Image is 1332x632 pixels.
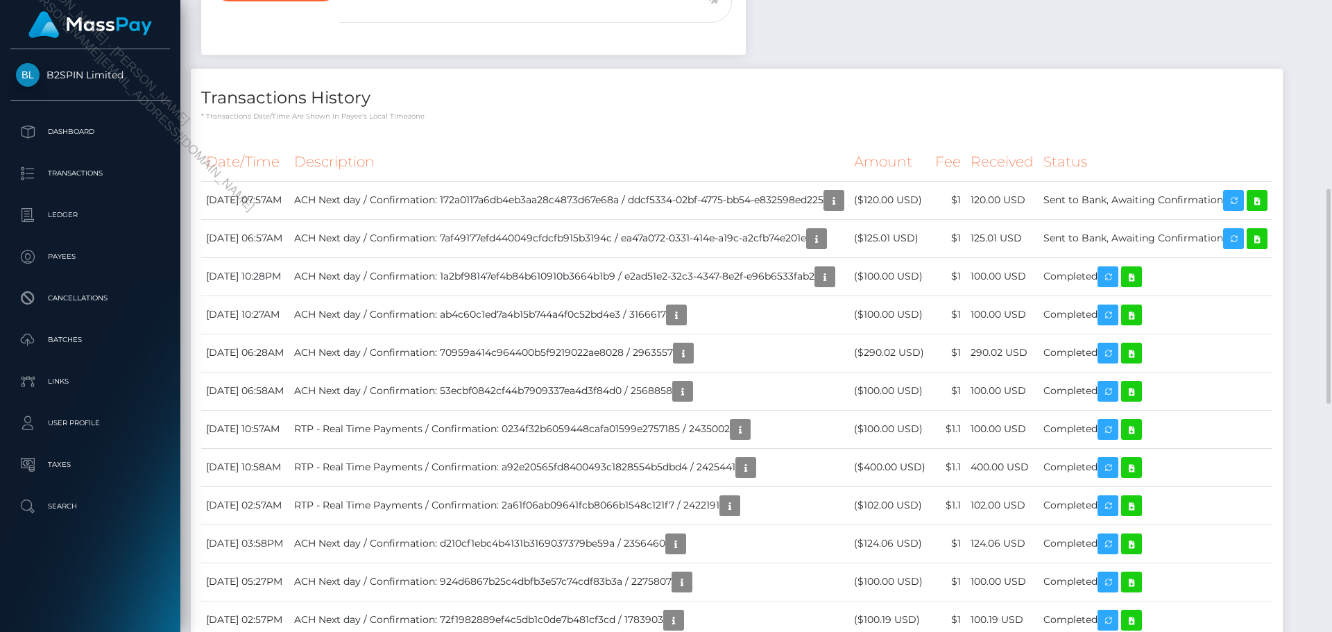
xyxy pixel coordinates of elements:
[1039,219,1272,257] td: Sent to Bank, Awaiting Confirmation
[289,334,849,372] td: ACH Next day / Confirmation: 70959a414c964400b5f9219022ae8028 / 2963557
[16,413,164,434] p: User Profile
[1039,181,1272,219] td: Sent to Bank, Awaiting Confirmation
[966,181,1039,219] td: 120.00 USD
[10,364,170,399] a: Links
[28,11,152,38] img: MassPay Logo
[930,219,966,257] td: $1
[930,448,966,486] td: $1.1
[966,410,1039,448] td: 100.00 USD
[289,410,849,448] td: RTP - Real Time Payments / Confirmation: 0234f32b6059448cafa01599e2757185 / 2435002
[10,156,170,191] a: Transactions
[16,330,164,350] p: Batches
[930,410,966,448] td: $1.1
[849,334,930,372] td: ($290.02 USD)
[930,563,966,601] td: $1
[1039,448,1272,486] td: Completed
[201,334,289,372] td: [DATE] 06:28AM
[16,205,164,225] p: Ledger
[16,454,164,475] p: Taxes
[10,239,170,274] a: Payees
[201,219,289,257] td: [DATE] 06:57AM
[201,372,289,410] td: [DATE] 06:58AM
[201,410,289,448] td: [DATE] 10:57AM
[289,372,849,410] td: ACH Next day / Confirmation: 53ecbf0842cf44b7909337ea4d3f84d0 / 2568858
[966,524,1039,563] td: 124.06 USD
[930,486,966,524] td: $1.1
[10,447,170,482] a: Taxes
[10,489,170,524] a: Search
[16,246,164,267] p: Payees
[966,486,1039,524] td: 102.00 USD
[10,198,170,232] a: Ledger
[966,296,1039,334] td: 100.00 USD
[930,334,966,372] td: $1
[16,163,164,184] p: Transactions
[966,257,1039,296] td: 100.00 USD
[1039,296,1272,334] td: Completed
[10,281,170,316] a: Cancellations
[201,86,1272,110] h4: Transactions History
[930,257,966,296] td: $1
[1039,334,1272,372] td: Completed
[966,219,1039,257] td: 125.01 USD
[966,372,1039,410] td: 100.00 USD
[849,448,930,486] td: ($400.00 USD)
[930,296,966,334] td: $1
[16,371,164,392] p: Links
[10,114,170,149] a: Dashboard
[849,257,930,296] td: ($100.00 USD)
[201,448,289,486] td: [DATE] 10:58AM
[289,524,849,563] td: ACH Next day / Confirmation: d210cf1ebc4b4131b3169037379be59a / 2356460
[849,296,930,334] td: ($100.00 USD)
[289,257,849,296] td: ACH Next day / Confirmation: 1a2bf98147ef4b84b610910b3664b1b9 / e2ad51e2-32c3-4347-8e2f-e96b6533fab2
[849,143,930,181] th: Amount
[966,563,1039,601] td: 100.00 USD
[289,181,849,219] td: ACH Next day / Confirmation: 172a0117a6db4eb3aa28c4873d67e68a / ddcf5334-02bf-4775-bb54-e832598ed225
[289,486,849,524] td: RTP - Real Time Payments / Confirmation: 2a61f06ab09641fcb8066b1548c121f7 / 2422191
[201,296,289,334] td: [DATE] 10:27AM
[849,563,930,601] td: ($100.00 USD)
[201,111,1272,121] p: * Transactions date/time are shown in payee's local timezone
[10,69,170,81] span: B2SPIN Limited
[849,524,930,563] td: ($124.06 USD)
[10,323,170,357] a: Batches
[1039,143,1272,181] th: Status
[1039,410,1272,448] td: Completed
[930,372,966,410] td: $1
[849,372,930,410] td: ($100.00 USD)
[16,121,164,142] p: Dashboard
[930,524,966,563] td: $1
[201,486,289,524] td: [DATE] 02:57AM
[1039,257,1272,296] td: Completed
[201,181,289,219] td: [DATE] 07:57AM
[16,496,164,517] p: Search
[849,486,930,524] td: ($102.00 USD)
[1039,372,1272,410] td: Completed
[849,181,930,219] td: ($120.00 USD)
[966,334,1039,372] td: 290.02 USD
[289,143,849,181] th: Description
[849,410,930,448] td: ($100.00 USD)
[930,143,966,181] th: Fee
[966,448,1039,486] td: 400.00 USD
[289,296,849,334] td: ACH Next day / Confirmation: ab4c60c1ed7a4b15b744a4f0c52bd4e3 / 3166617
[1039,524,1272,563] td: Completed
[201,143,289,181] th: Date/Time
[1039,486,1272,524] td: Completed
[16,288,164,309] p: Cancellations
[849,219,930,257] td: ($125.01 USD)
[16,63,40,87] img: B2SPIN Limited
[289,448,849,486] td: RTP - Real Time Payments / Confirmation: a92e20565fd8400493c1828554b5dbd4 / 2425441
[930,181,966,219] td: $1
[201,563,289,601] td: [DATE] 05:27PM
[289,563,849,601] td: ACH Next day / Confirmation: 924d6867b25c4dbfb3e57c74cdf83b3a / 2275807
[201,257,289,296] td: [DATE] 10:28PM
[966,143,1039,181] th: Received
[1039,563,1272,601] td: Completed
[10,406,170,441] a: User Profile
[201,524,289,563] td: [DATE] 03:58PM
[289,219,849,257] td: ACH Next day / Confirmation: 7af49177efd440049cfdcfb915b3194c / ea47a072-0331-414e-a19c-a2cfb74e201e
